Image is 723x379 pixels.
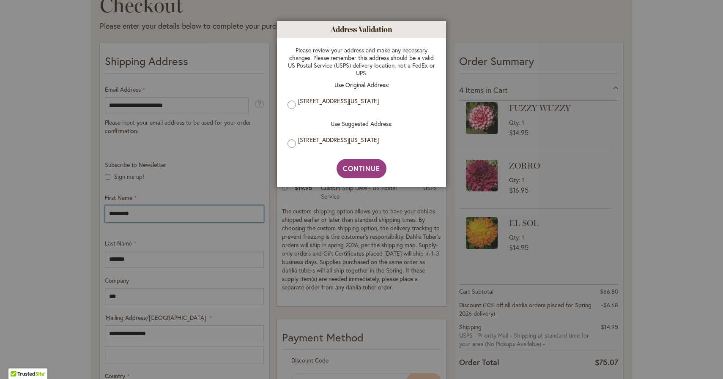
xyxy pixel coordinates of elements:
label: [STREET_ADDRESS][US_STATE] [298,136,431,144]
span: Continue [343,164,381,173]
h1: Address Validation [277,21,446,38]
p: Please review your address and make any necessary changes. Please remember this address should be... [288,46,435,77]
label: [STREET_ADDRESS][US_STATE] [298,97,431,105]
p: Use Original Address: [288,81,435,89]
iframe: Launch Accessibility Center [6,349,30,373]
p: Use Suggested Address: [288,120,435,128]
button: Continue [337,159,387,178]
